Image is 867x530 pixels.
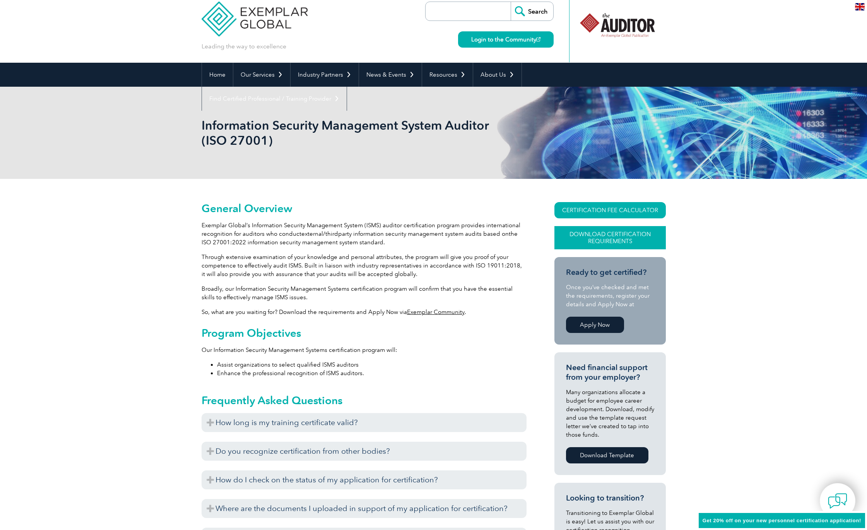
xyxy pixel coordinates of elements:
[566,317,624,333] a: Apply Now
[202,499,527,518] h3: Where are the documents I uploaded in support of my application for certification?
[554,202,666,218] a: CERTIFICATION FEE CALCULATOR
[202,308,527,316] p: So, what are you waiting for? Download the requirements and Apply Now via .
[202,394,527,407] h2: Frequently Asked Questions
[566,268,654,277] h3: Ready to get certified?
[202,87,347,111] a: Find Certified Professional / Training Provider
[202,346,527,354] p: Our Information Security Management Systems certification program will:
[855,3,865,10] img: en
[511,2,553,21] input: Search
[202,202,527,214] h2: General Overview
[291,63,359,87] a: Industry Partners
[233,63,290,87] a: Our Services
[473,63,522,87] a: About Us
[566,493,654,503] h3: Looking to transition?
[828,491,847,511] img: contact-chat.png
[566,283,654,309] p: Once you’ve checked and met the requirements, register your details and Apply Now at
[566,363,654,382] h3: Need financial support from your employer?
[202,327,527,339] h2: Program Objectives
[359,63,422,87] a: News & Events
[217,369,527,377] li: Enhance the professional recognition of ISMS auditors.
[338,230,509,237] span: party information security management system audits based on
[202,42,286,51] p: Leading the way to excellence
[301,230,338,237] span: external/third
[554,226,666,249] a: Download Certification Requirements
[422,63,473,87] a: Resources
[202,118,499,148] h1: Information Security Management System Auditor (ISO 27001)
[202,442,527,461] h3: Do you recognize certification from other bodies?
[566,388,654,439] p: Many organizations allocate a budget for employee career development. Download, modify and use th...
[202,285,527,302] p: Broadly, our Information Security Management Systems certification program will confirm that you ...
[536,37,540,41] img: open_square.png
[202,470,527,489] h3: How do I check on the status of my application for certification?
[703,518,861,523] span: Get 20% off on your new personnel certification application!
[202,63,233,87] a: Home
[202,413,527,432] h3: How long is my training certificate valid?
[217,360,527,369] li: Assist organizations to select qualified ISMS auditors
[202,221,527,247] p: Exemplar Global’s Information Security Management System (ISMS) auditor certification program pro...
[566,447,648,463] a: Download Template
[202,253,527,278] p: Through extensive examination of your knowledge and personal attributes, the program will give yo...
[407,309,465,316] a: Exemplar Community
[458,31,554,48] a: Login to the Community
